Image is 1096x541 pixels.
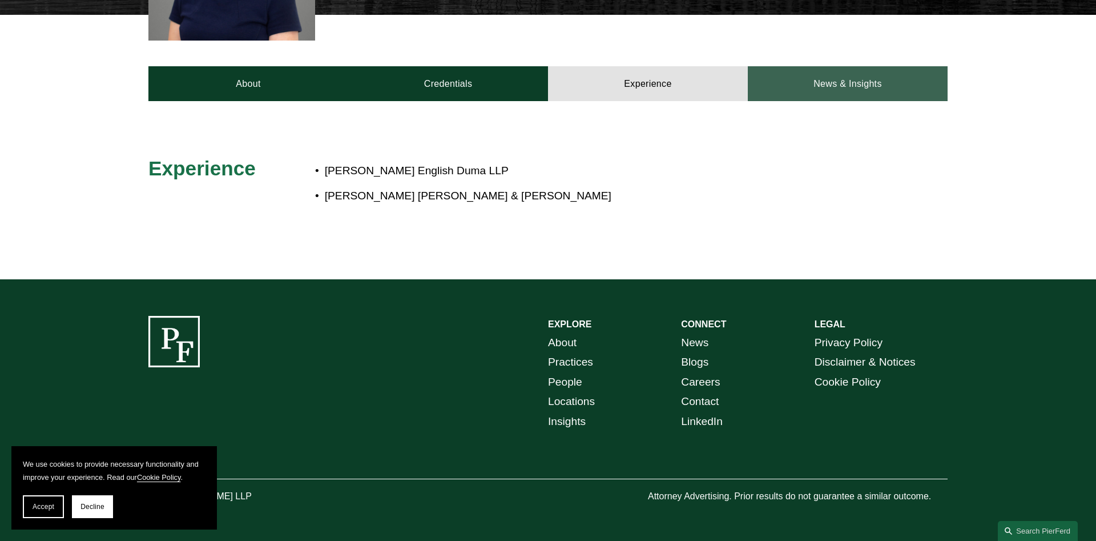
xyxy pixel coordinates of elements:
a: About [548,333,577,353]
a: Locations [548,392,595,412]
a: Blogs [681,352,708,372]
a: Search this site [998,521,1078,541]
a: Cookie Policy [815,372,881,392]
a: Cookie Policy [137,473,181,482]
section: Cookie banner [11,446,217,530]
button: Decline [72,495,113,518]
p: © [PERSON_NAME] LLP [148,488,315,505]
span: Decline [80,503,104,511]
strong: EXPLORE [548,319,591,329]
a: News & Insights [748,66,948,101]
a: Privacy Policy [815,333,883,353]
strong: CONNECT [681,319,726,329]
a: Insights [548,412,586,432]
a: Practices [548,352,593,372]
a: Experience [548,66,748,101]
a: Careers [681,372,720,392]
p: We use cookies to provide necessary functionality and improve your experience. Read our . [23,458,205,484]
a: People [548,372,582,392]
p: [PERSON_NAME] English Duma LLP [325,161,848,181]
strong: LEGAL [815,319,845,329]
button: Accept [23,495,64,518]
span: Accept [33,503,54,511]
a: LinkedIn [681,412,723,432]
a: Disclaimer & Notices [815,352,916,372]
a: Contact [681,392,719,412]
a: News [681,333,708,353]
p: [PERSON_NAME] [PERSON_NAME] & [PERSON_NAME] [325,186,848,206]
a: About [148,66,348,101]
span: Experience [148,157,256,179]
a: Credentials [348,66,548,101]
p: Attorney Advertising. Prior results do not guarantee a similar outcome. [648,488,948,505]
